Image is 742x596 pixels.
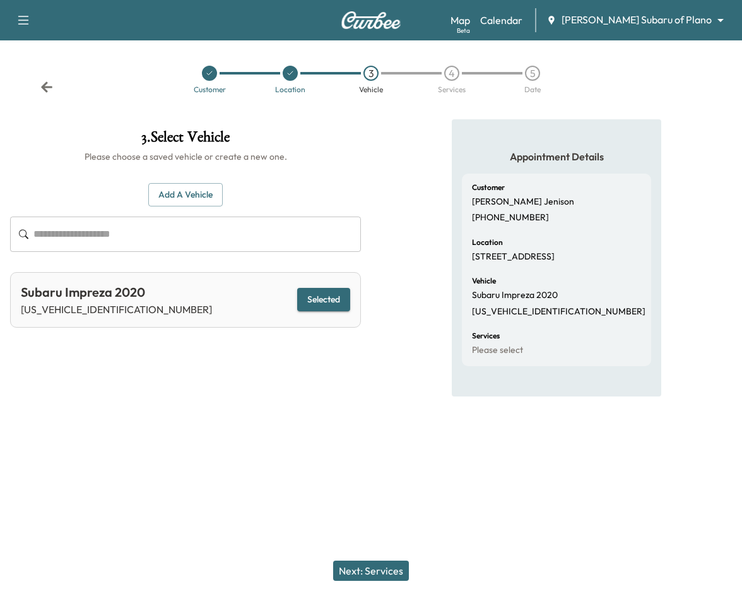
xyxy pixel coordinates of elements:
p: [PERSON_NAME] Jenison [472,196,574,208]
p: [US_VEHICLE_IDENTIFICATION_NUMBER] [21,302,212,317]
div: Services [438,86,466,93]
button: Selected [297,288,350,311]
p: Please select [472,345,523,356]
p: Subaru Impreza 2020 [472,290,558,301]
div: Beta [457,26,470,35]
div: 4 [444,66,459,81]
button: Next: Services [333,561,409,581]
div: Back [40,81,53,93]
p: [US_VEHICLE_IDENTIFICATION_NUMBER] [472,306,645,318]
h1: 3 . Select Vehicle [10,129,361,151]
div: Vehicle [359,86,383,93]
div: Location [275,86,305,93]
h5: Appointment Details [462,150,651,164]
button: Add a Vehicle [148,183,223,206]
p: [STREET_ADDRESS] [472,251,555,263]
h6: Please choose a saved vehicle or create a new one. [10,150,361,163]
h6: Customer [472,184,505,191]
h6: Services [472,332,500,340]
a: MapBeta [450,13,470,28]
p: [PHONE_NUMBER] [472,212,549,223]
h6: Vehicle [472,277,496,285]
span: [PERSON_NAME] Subaru of Plano [562,13,712,27]
h6: Location [472,239,503,246]
div: 5 [525,66,540,81]
div: Subaru Impreza 2020 [21,283,212,302]
div: Customer [194,86,226,93]
img: Curbee Logo [341,11,401,29]
div: Date [524,86,541,93]
div: 3 [363,66,379,81]
a: Calendar [480,13,522,28]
